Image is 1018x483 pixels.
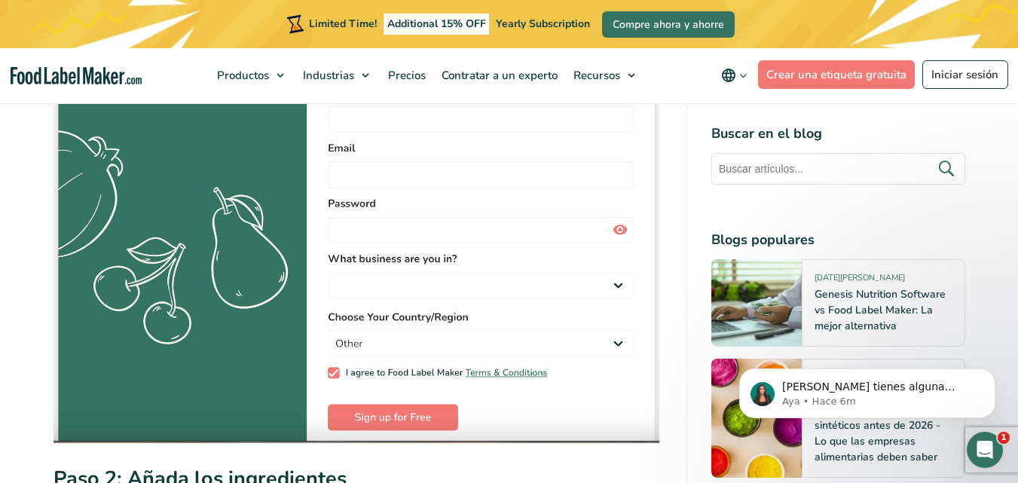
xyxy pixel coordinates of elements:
span: Industrias [298,68,356,83]
span: Contratar a un experto [437,68,559,83]
a: Precios [381,48,430,102]
a: Recursos [566,48,643,102]
a: Iniciar sesión [922,60,1008,89]
a: Productos [209,48,292,102]
span: Yearly Subscription [496,17,590,31]
a: Contratar a un experto [434,48,562,102]
span: 1 [998,432,1010,444]
h4: Buscar en el blog [711,124,965,144]
span: Precios [384,68,427,83]
a: Genesis Nutrition Software vs Food Label Maker: La mejor alternativa [815,287,946,333]
span: Recursos [569,68,622,83]
h4: Blogs populares [711,230,965,250]
iframe: Intercom live chat [967,432,1003,468]
input: Buscar artículos... [711,153,965,185]
iframe: Intercom notifications mensaje [717,337,1018,442]
span: Limited Time! [309,17,377,31]
a: Compre ahora y ahorre [602,11,735,38]
a: Crear una etiqueta gratuita [758,60,916,89]
span: Additional 15% OFF [384,14,490,35]
span: Productos [212,68,271,83]
span: [DATE][PERSON_NAME] [815,272,905,289]
a: Industrias [295,48,377,102]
